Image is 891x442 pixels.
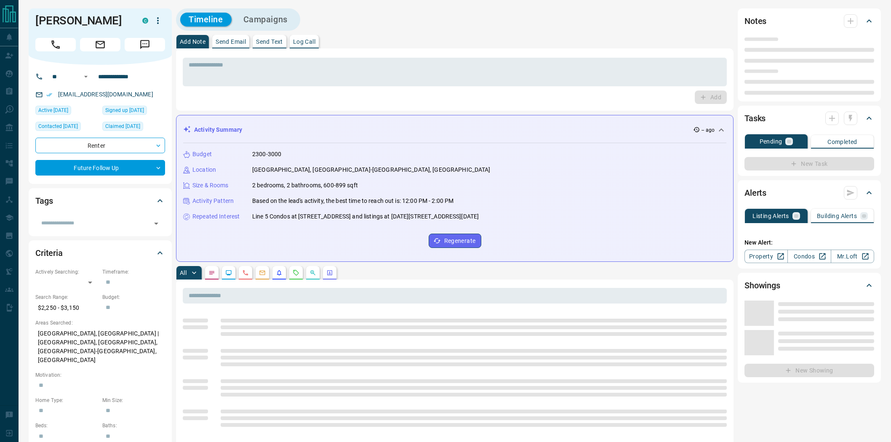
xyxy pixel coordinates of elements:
div: Tue May 28 2024 [102,122,165,133]
div: Fri Aug 08 2025 [35,106,98,117]
div: Tue May 28 2024 [102,106,165,117]
h2: Tags [35,194,53,208]
p: Repeated Interest [192,212,240,221]
svg: Lead Browsing Activity [225,269,232,276]
p: Home Type: [35,397,98,404]
svg: Requests [293,269,299,276]
a: [EMAIL_ADDRESS][DOMAIN_NAME] [58,91,153,98]
a: Condos [787,250,831,263]
p: Completed [827,139,857,145]
p: Areas Searched: [35,319,165,327]
p: Min Size: [102,397,165,404]
button: Campaigns [235,13,296,27]
button: Open [150,218,162,229]
p: Send Text [256,39,283,45]
div: Activity Summary-- ago [183,122,726,138]
h1: [PERSON_NAME] [35,14,130,27]
p: Budget [192,150,212,159]
p: Actively Searching: [35,268,98,276]
div: Future Follow Up [35,160,165,176]
span: Active [DATE] [38,106,68,114]
svg: Opportunities [309,269,316,276]
svg: Emails [259,269,266,276]
div: Notes [744,11,874,31]
p: [GEOGRAPHIC_DATA], [GEOGRAPHIC_DATA]-[GEOGRAPHIC_DATA], [GEOGRAPHIC_DATA] [252,165,491,174]
svg: Agent Actions [326,269,333,276]
p: Building Alerts [817,213,857,219]
p: Beds: [35,422,98,429]
h2: Notes [744,14,766,28]
p: $2,250 - $3,150 [35,301,98,315]
svg: Email Verified [46,92,52,98]
p: [GEOGRAPHIC_DATA], [GEOGRAPHIC_DATA] | [GEOGRAPHIC_DATA], [GEOGRAPHIC_DATA], [GEOGRAPHIC_DATA]-[G... [35,327,165,367]
svg: Listing Alerts [276,269,283,276]
button: Regenerate [429,234,481,248]
span: Signed up [DATE] [105,106,144,114]
button: Timeline [180,13,232,27]
span: Email [80,38,120,51]
svg: Calls [242,269,249,276]
p: Add Note [180,39,205,45]
p: Log Call [293,39,315,45]
p: Baths: [102,422,165,429]
h2: Tasks [744,112,766,125]
p: Listing Alerts [752,213,789,219]
p: Location [192,165,216,174]
p: Budget: [102,293,165,301]
p: Send Email [216,39,246,45]
p: 2 bedrooms, 2 bathrooms, 600-899 sqft [252,181,358,190]
span: Message [125,38,165,51]
svg: Notes [208,269,215,276]
div: Tags [35,191,165,211]
h2: Criteria [35,246,63,260]
p: Timeframe: [102,268,165,276]
button: Open [81,72,91,82]
p: Activity Summary [194,125,242,134]
span: Call [35,38,76,51]
p: Motivation: [35,371,165,379]
div: Criteria [35,243,165,263]
p: Size & Rooms [192,181,229,190]
div: condos.ca [142,18,148,24]
div: Alerts [744,183,874,203]
p: Pending [760,138,782,144]
div: Renter [35,138,165,153]
div: Showings [744,275,874,296]
p: All [180,270,187,276]
a: Property [744,250,788,263]
h2: Alerts [744,186,766,200]
p: 2300-3000 [252,150,281,159]
span: Contacted [DATE] [38,122,78,130]
span: Claimed [DATE] [105,122,140,130]
p: New Alert: [744,238,874,247]
h2: Showings [744,279,780,292]
p: Based on the lead's activity, the best time to reach out is: 12:00 PM - 2:00 PM [252,197,454,205]
div: Tasks [744,108,874,128]
p: Search Range: [35,293,98,301]
p: Line 5 Condos at [STREET_ADDRESS] and listings at [DATE][STREET_ADDRESS][DATE] [252,212,479,221]
p: -- ago [702,126,715,134]
p: Activity Pattern [192,197,234,205]
a: Mr.Loft [831,250,874,263]
div: Wed Jun 25 2025 [35,122,98,133]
